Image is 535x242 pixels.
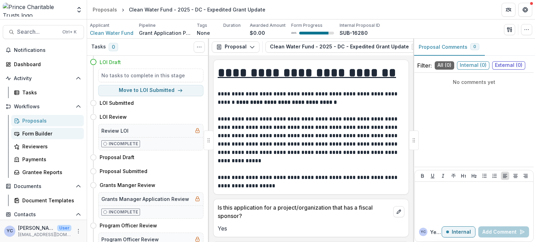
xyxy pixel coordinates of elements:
button: Bold [418,172,427,180]
div: Yena Choi [421,230,426,234]
div: Reviewers [22,143,78,150]
p: Form Progress [291,22,323,29]
span: External ( 0 ) [492,61,525,70]
button: Proposal Comments [413,39,485,56]
p: Internal [452,229,471,235]
span: 0 [473,44,476,49]
a: Dashboard [3,58,84,70]
p: Awarded Amount [250,22,286,29]
p: Applicant [90,22,109,29]
p: Pipeline [139,22,156,29]
button: Bullet List [480,172,489,180]
span: Search... [17,29,58,35]
p: Internal Proposal ID [340,22,380,29]
button: Strike [449,172,458,180]
h4: LOI Review [100,113,127,120]
button: Clean Water Fund - 2025 - DC - Expedited Grant Update1 [265,41,430,53]
div: Payments [22,156,78,163]
button: Align Right [521,172,530,180]
div: Form Builder [22,130,78,137]
h4: LOI Submitted [100,99,134,107]
h4: Proposal Submitted [100,167,147,175]
p: Yes [218,224,404,233]
p: Filter: [417,61,432,70]
p: Incomplete [109,141,138,147]
span: Workflows [14,104,73,110]
span: All ( 0 ) [435,61,454,70]
button: Italicize [439,172,447,180]
a: Reviewers [11,141,84,152]
button: Notifications [3,45,84,56]
p: $0.00 [250,29,265,37]
img: Prince Charitable Trusts logo [3,3,71,17]
h4: Proposal Draft [100,154,134,161]
div: Grantee Reports [22,169,78,176]
button: Open Contacts [3,209,84,220]
a: Proposals [11,115,84,126]
div: Document Templates [22,197,78,204]
p: Grant Application Process [139,29,191,37]
div: Proposals [93,6,117,13]
div: Yena Choi [7,229,13,233]
p: User [57,225,71,231]
p: Is this application for a project/organization that has a fiscal sponsor? [218,203,390,220]
p: Incomplete [109,209,138,215]
button: More [74,227,83,235]
button: Toggle View Cancelled Tasks [194,41,205,53]
button: Open Activity [3,73,84,84]
p: Duration [223,22,241,29]
h4: Program Officer Review [100,222,157,229]
button: Get Help [518,3,532,17]
button: Move to LOI Submitted [98,85,203,96]
button: Proposal [212,41,259,53]
div: Ctrl + K [61,28,78,36]
div: Tasks [22,89,78,96]
p: SUB-16280 [340,29,368,37]
div: Proposals [22,117,78,124]
h4: LOI Draft [100,58,121,66]
span: Internal ( 0 ) [457,61,489,70]
nav: breadcrumb [90,5,268,15]
button: Underline [428,172,437,180]
button: Search... [3,25,84,39]
button: Heading 1 [459,172,468,180]
button: Internal [442,226,475,237]
button: Open entity switcher [74,3,84,17]
span: Contacts [14,212,73,218]
p: [PERSON_NAME] [18,224,54,232]
button: Open Documents [3,181,84,192]
span: Notifications [14,47,81,53]
button: Align Left [501,172,509,180]
a: Proposals [90,5,120,15]
p: [EMAIL_ADDRESS][DOMAIN_NAME] [18,232,71,238]
p: Tags [197,22,207,29]
h5: No tasks to complete in this stage [101,72,200,79]
button: Ordered List [490,172,499,180]
p: Yena C [430,228,442,236]
span: Documents [14,184,73,189]
h5: Grants Manager Application Review [101,195,189,203]
p: 84 % [291,31,296,36]
p: None [197,29,210,37]
div: Dashboard [14,61,78,68]
span: 0 [109,43,118,51]
div: Clean Water Fund - 2025 - DC - Expedited Grant Update [129,6,265,13]
button: edit [393,206,404,217]
h5: Review LOI [101,127,129,134]
button: Heading 2 [470,172,478,180]
span: Activity [14,76,73,81]
p: No comments yet [417,78,531,86]
a: Tasks [11,87,84,98]
a: Payments [11,154,84,165]
h4: Grants Manger Review [100,181,155,189]
button: Add Comment [478,226,529,237]
button: Partners [502,3,515,17]
a: Form Builder [11,128,84,139]
a: Grantee Reports [11,166,84,178]
h3: Tasks [91,44,106,50]
button: Align Center [511,172,520,180]
button: Open Workflows [3,101,84,112]
a: Clean Water Fund [90,29,133,37]
a: Document Templates [11,195,84,206]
